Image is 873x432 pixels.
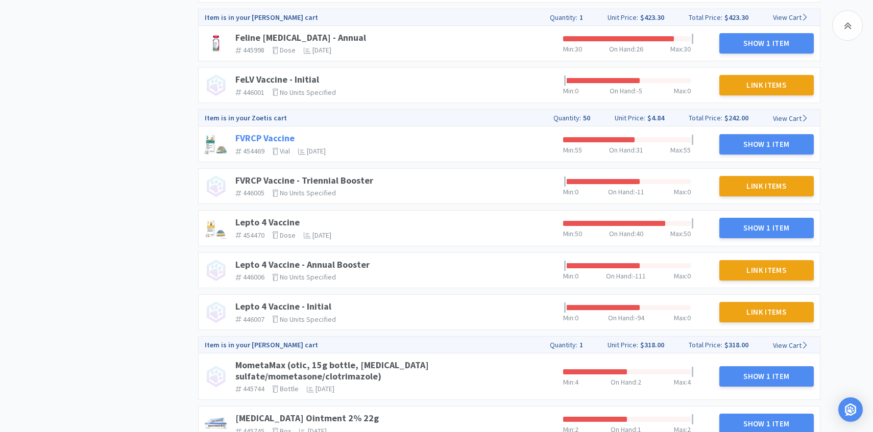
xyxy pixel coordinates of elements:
span: 1 Item [766,38,789,48]
div: Item is in your [PERSON_NAME] cart [199,12,538,23]
span: On Hand : [608,187,635,196]
a: View Cart [773,13,808,22]
span: [DATE] [307,146,326,156]
span: -94 [635,313,644,322]
span: $318.00 [640,340,664,349]
span: 0 [687,313,691,322]
span: 30 [575,44,582,54]
span: vial [280,146,290,156]
h6: Quantity: [550,12,577,23]
span: No units specified [280,315,336,324]
span: No units specified [280,88,336,97]
span: 40 [636,229,643,238]
a: FVRCP Vaccine - Triennial Booster [235,174,373,186]
span: Min : [563,44,575,54]
span: 4 [575,377,578,387]
img: no_image.png [205,365,227,388]
span: [DATE] [312,231,331,240]
span: 1 Item [766,223,789,233]
span: Min : [563,145,575,155]
button: Show 1 Item [719,33,814,54]
h6: Unit Price: [608,339,638,350]
span: Max : [674,313,687,322]
span: On Hand : [610,86,637,95]
a: View Cart [773,341,808,350]
span: 2 [638,377,641,387]
span: -11 [635,187,644,196]
span: On Hand : [608,313,635,322]
span: Max : [674,86,687,95]
span: Max : [670,44,684,54]
span: Max : [674,377,687,387]
span: Max : [670,145,684,155]
span: On Hand : [606,271,633,281]
span: 0 [687,271,691,281]
img: no_image.png [205,175,227,197]
button: Show 1 Item [719,218,814,238]
span: $423.30 [640,13,664,22]
span: bottle [280,384,299,393]
button: Link Items [719,75,814,95]
h6: Unit Price: [608,12,638,23]
span: No units specified [280,188,336,197]
span: 1 Item [766,371,789,381]
span: 31 [636,145,643,155]
span: 50 [575,229,582,238]
h6: Quantity: [553,112,581,123]
span: Min : [563,271,575,281]
button: Link Items [719,260,814,281]
span: 30 [684,44,691,54]
img: no_image.png [205,259,227,282]
span: dose [280,45,296,55]
h5: 50 [581,114,590,122]
div: Open Intercom Messenger [838,397,863,422]
button: Link Items [719,176,814,196]
a: MometaMax (otic, 15g bottle, [MEDICAL_DATA] sulfate/mometasone/clotrimazole) [235,359,429,382]
span: 26 [636,44,643,54]
h5: 1 [577,13,583,22]
a: FVRCP Vaccine [235,132,295,144]
span: 445744 [243,384,264,393]
button: Show 1 Item [719,134,814,155]
span: 0 [575,187,578,196]
span: 0 [575,271,578,281]
div: Item is in your [PERSON_NAME] cart [199,339,538,350]
span: [DATE] [312,45,331,55]
span: Max : [674,271,687,281]
img: no_image.png [205,301,227,323]
span: -5 [637,86,642,95]
h6: Total Price: [689,12,722,23]
span: On Hand : [611,377,638,387]
img: dbcc008784da45b6a301d169fc1c76fd_407820.jpeg [205,32,227,55]
span: Min : [563,313,575,322]
a: [MEDICAL_DATA] Ointment 2% 22g [235,412,379,424]
h6: Total Price: [689,112,722,123]
span: 446001 [243,88,264,97]
button: Link Items [719,302,814,322]
span: On Hand : [609,229,636,238]
span: Max : [670,229,684,238]
span: 0 [575,313,578,322]
span: $242.00 [724,113,748,122]
span: $318.00 [724,340,748,349]
span: $4.84 [647,113,664,122]
span: 454469 [243,146,264,156]
span: 1 Item [766,419,789,428]
span: Min : [563,377,575,387]
img: 6c5d09013c7f4d6389a70df8f40161e6_454181.jpeg [205,133,227,156]
div: Item is in your Zoetis cart [199,112,541,123]
span: 446007 [243,315,264,324]
span: No units specified [280,272,336,282]
span: 0 [575,86,578,95]
h6: Quantity: [550,339,577,350]
h5: 1 [577,341,583,349]
span: On Hand : [609,145,636,155]
span: Min : [563,86,575,95]
span: 1 Item [766,139,789,149]
a: View Cart [773,114,808,123]
a: Lepto 4 Vaccine - Initial [235,300,331,312]
span: Min : [563,187,575,196]
span: $423.30 [724,13,748,22]
span: On Hand : [609,44,636,54]
a: Feline [MEDICAL_DATA] - Annual [235,32,366,43]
